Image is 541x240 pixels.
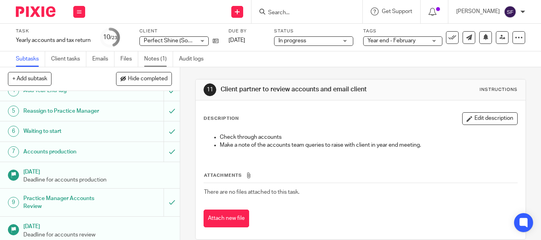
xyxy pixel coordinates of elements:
span: Get Support [382,9,412,14]
h1: [DATE] [23,166,172,176]
a: Audit logs [179,51,210,67]
div: Instructions [480,87,518,93]
a: Emails [92,51,114,67]
button: Hide completed [116,72,172,85]
a: Notes (1) [144,51,173,67]
p: Deadline for accounts production [23,176,172,184]
h1: Waiting to start [23,125,112,137]
button: Edit description [462,112,518,125]
a: Subtasks [16,51,45,67]
label: Task [16,28,91,34]
p: Make a note of the accounts team queries to raise with client in year end meeting. [220,141,517,149]
span: Year end - February [368,38,415,43]
h1: [DATE] [23,221,172,231]
div: 6 [8,126,19,137]
span: Hide completed [128,76,168,82]
div: 9 [8,197,19,208]
span: There are no files attached to this task. [204,189,299,195]
label: Client [139,28,219,34]
div: 7 [8,146,19,157]
input: Search [267,9,339,17]
span: Attachments [204,173,242,178]
img: Pixie [16,6,55,17]
h1: Practice Manager Accounts Review [23,193,112,213]
div: Yearly accounts and tax return [16,36,91,44]
p: Check through accounts [220,133,517,141]
div: 4 [8,85,19,96]
a: Client tasks [51,51,86,67]
h1: Reassign to Practice Manager [23,105,112,117]
p: Description [204,115,239,122]
span: [DATE] [229,38,245,43]
label: Status [274,28,353,34]
span: Perfect Shine (South) Limited [144,38,217,43]
label: Due by [229,28,264,34]
div: 5 [8,106,19,117]
button: Attach new file [204,210,249,227]
label: Tags [363,28,442,34]
button: + Add subtask [8,72,51,85]
h1: Add Year End Tag [23,85,112,96]
h1: Client partner to review accounts and email client [221,85,377,94]
p: [PERSON_NAME] [456,8,500,15]
h1: Accounts production [23,146,112,158]
img: svg%3E [504,6,516,18]
a: Files [120,51,138,67]
small: /23 [110,36,117,40]
span: In progress [278,38,306,43]
div: 11 [204,83,216,96]
div: 10 [103,33,117,42]
p: Deadline for accounts review [23,231,172,239]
